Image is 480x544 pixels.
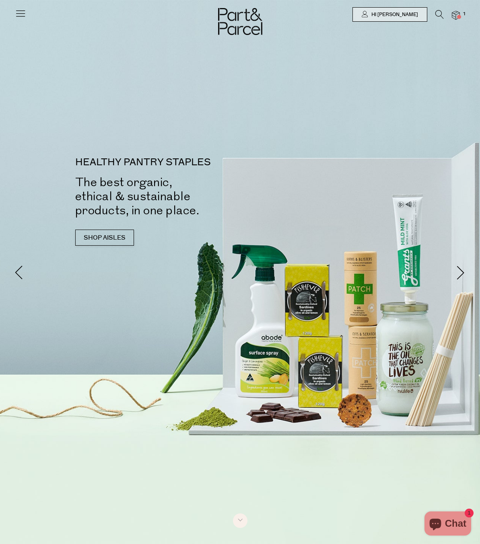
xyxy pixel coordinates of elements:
[422,511,474,538] inbox-online-store-chat: Shopify online store chat
[75,175,252,218] h2: The best organic, ethical & sustainable products, in one place.
[461,10,468,18] span: 1
[75,158,252,167] p: HEALTHY PANTRY STAPLES
[352,7,427,22] a: Hi [PERSON_NAME]
[452,11,460,19] a: 1
[218,8,262,35] img: Part&Parcel
[75,230,134,246] a: SHOP AISLES
[369,11,418,18] span: Hi [PERSON_NAME]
